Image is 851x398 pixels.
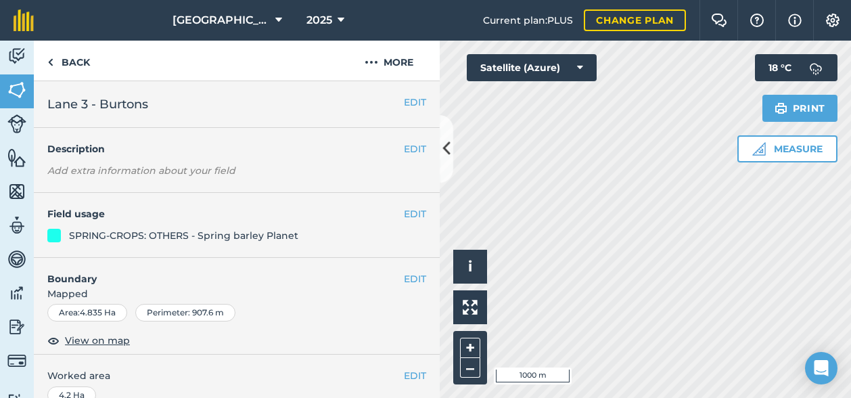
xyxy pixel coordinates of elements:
button: EDIT [404,206,426,221]
img: svg+xml;base64,PD94bWwgdmVyc2lvbj0iMS4wIiBlbmNvZGluZz0idXRmLTgiPz4KPCEtLSBHZW5lcmF0b3I6IEFkb2JlIE... [7,249,26,269]
img: svg+xml;base64,PHN2ZyB4bWxucz0iaHR0cDovL3d3dy53My5vcmcvMjAwMC9zdmciIHdpZHRoPSIxOSIgaGVpZ2h0PSIyNC... [775,100,787,116]
img: svg+xml;base64,PD94bWwgdmVyc2lvbj0iMS4wIiBlbmNvZGluZz0idXRmLTgiPz4KPCEtLSBHZW5lcmF0b3I6IEFkb2JlIE... [7,215,26,236]
span: Current plan : PLUS [483,13,573,28]
span: i [468,258,472,275]
img: svg+xml;base64,PHN2ZyB4bWxucz0iaHR0cDovL3d3dy53My5vcmcvMjAwMC9zdmciIHdpZHRoPSI1NiIgaGVpZ2h0PSI2MC... [7,181,26,202]
button: Measure [737,135,837,162]
span: Mapped [34,286,440,301]
button: + [460,338,480,358]
img: svg+xml;base64,PD94bWwgdmVyc2lvbj0iMS4wIiBlbmNvZGluZz0idXRmLTgiPz4KPCEtLSBHZW5lcmF0b3I6IEFkb2JlIE... [7,317,26,337]
span: Worked area [47,368,426,383]
img: svg+xml;base64,PHN2ZyB4bWxucz0iaHR0cDovL3d3dy53My5vcmcvMjAwMC9zdmciIHdpZHRoPSIxOCIgaGVpZ2h0PSIyNC... [47,332,60,349]
img: A question mark icon [749,14,765,27]
span: [GEOGRAPHIC_DATA] [172,12,270,28]
button: View on map [47,332,130,349]
button: EDIT [404,271,426,286]
h4: Field usage [47,206,404,221]
button: EDIT [404,141,426,156]
div: SPRING-CROPS: OTHERS - Spring barley Planet [69,228,298,243]
button: Print [762,95,838,122]
button: Satellite (Azure) [467,54,597,81]
span: 2025 [306,12,332,28]
img: svg+xml;base64,PD94bWwgdmVyc2lvbj0iMS4wIiBlbmNvZGluZz0idXRmLTgiPz4KPCEtLSBHZW5lcmF0b3I6IEFkb2JlIE... [7,114,26,133]
img: svg+xml;base64,PHN2ZyB4bWxucz0iaHR0cDovL3d3dy53My5vcmcvMjAwMC9zdmciIHdpZHRoPSI1NiIgaGVpZ2h0PSI2MC... [7,148,26,168]
h4: Boundary [34,258,404,286]
div: Area : 4.835 Ha [47,304,127,322]
span: 18 ° C [768,54,791,81]
button: EDIT [404,95,426,110]
button: EDIT [404,368,426,383]
em: Add extra information about your field [47,164,235,177]
button: i [453,250,487,284]
h4: Description [47,141,426,156]
span: View on map [65,333,130,348]
img: svg+xml;base64,PHN2ZyB4bWxucz0iaHR0cDovL3d3dy53My5vcmcvMjAwMC9zdmciIHdpZHRoPSIxNyIgaGVpZ2h0PSIxNy... [788,12,802,28]
img: svg+xml;base64,PHN2ZyB4bWxucz0iaHR0cDovL3d3dy53My5vcmcvMjAwMC9zdmciIHdpZHRoPSI5IiBoZWlnaHQ9IjI0Ii... [47,54,53,70]
div: Perimeter : 907.6 m [135,304,235,322]
img: svg+xml;base64,PD94bWwgdmVyc2lvbj0iMS4wIiBlbmNvZGluZz0idXRmLTgiPz4KPCEtLSBHZW5lcmF0b3I6IEFkb2JlIE... [7,351,26,370]
img: svg+xml;base64,PHN2ZyB4bWxucz0iaHR0cDovL3d3dy53My5vcmcvMjAwMC9zdmciIHdpZHRoPSI1NiIgaGVpZ2h0PSI2MC... [7,80,26,100]
img: Four arrows, one pointing top left, one top right, one bottom right and the last bottom left [463,300,478,315]
button: 18 °C [755,54,837,81]
button: – [460,358,480,378]
img: svg+xml;base64,PD94bWwgdmVyc2lvbj0iMS4wIiBlbmNvZGluZz0idXRmLTgiPz4KPCEtLSBHZW5lcmF0b3I6IEFkb2JlIE... [7,46,26,66]
img: fieldmargin Logo [14,9,34,31]
img: A cog icon [825,14,841,27]
img: svg+xml;base64,PHN2ZyB4bWxucz0iaHR0cDovL3d3dy53My5vcmcvMjAwMC9zdmciIHdpZHRoPSIyMCIgaGVpZ2h0PSIyNC... [365,54,378,70]
img: svg+xml;base64,PD94bWwgdmVyc2lvbj0iMS4wIiBlbmNvZGluZz0idXRmLTgiPz4KPCEtLSBHZW5lcmF0b3I6IEFkb2JlIE... [7,283,26,303]
div: Open Intercom Messenger [805,352,837,384]
a: Back [34,41,103,81]
a: Change plan [584,9,686,31]
img: Two speech bubbles overlapping with the left bubble in the forefront [711,14,727,27]
button: More [338,41,440,81]
img: svg+xml;base64,PD94bWwgdmVyc2lvbj0iMS4wIiBlbmNvZGluZz0idXRmLTgiPz4KPCEtLSBHZW5lcmF0b3I6IEFkb2JlIE... [802,54,829,81]
span: Lane 3 - Burtons [47,95,148,114]
img: Ruler icon [752,142,766,156]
